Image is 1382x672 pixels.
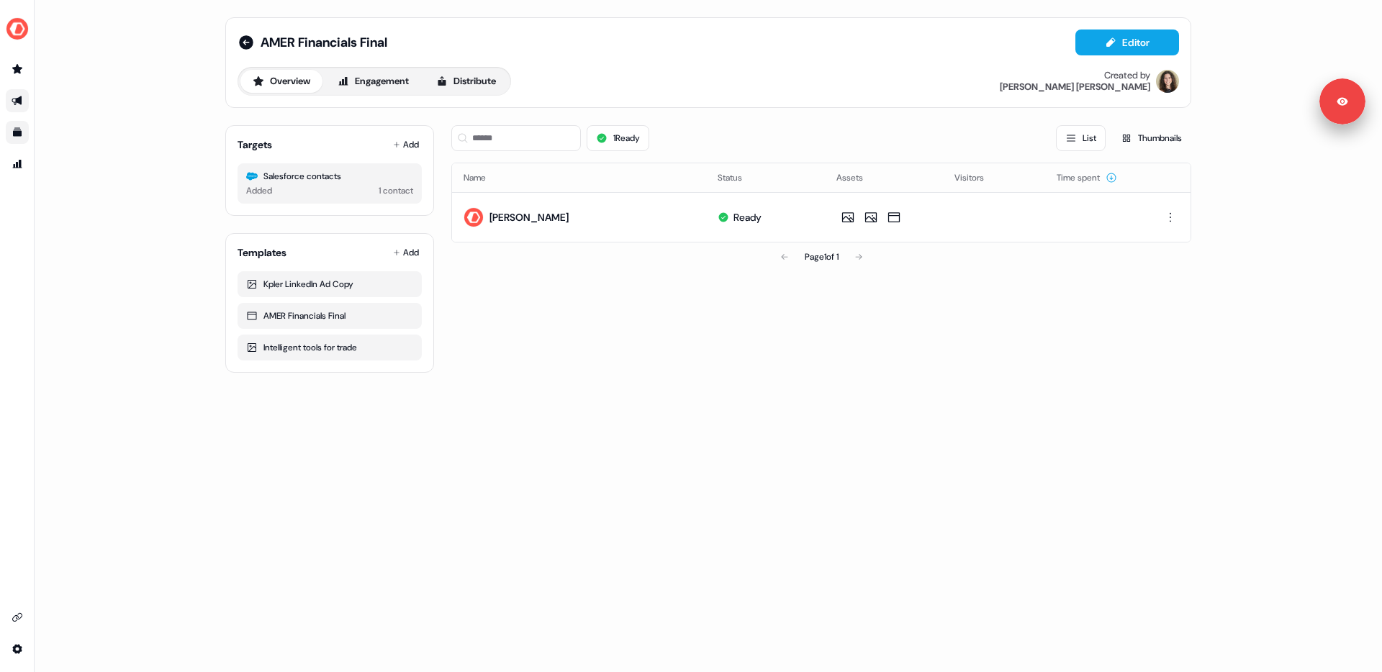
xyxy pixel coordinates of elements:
div: [PERSON_NAME] [PERSON_NAME] [1000,81,1150,93]
div: Page 1 of 1 [805,250,839,264]
button: List [1056,125,1106,151]
button: Thumbnails [1111,125,1191,151]
div: Intelligent tools for trade [246,340,413,355]
div: Ready [733,210,762,224]
a: Go to templates [6,121,29,144]
button: Time spent [1057,165,1117,191]
button: Add [390,242,422,263]
a: Go to attribution [6,153,29,176]
button: Engagement [325,70,421,93]
div: 1 contact [379,183,413,198]
a: Go to integrations [6,606,29,629]
button: Overview [240,70,322,93]
img: Alexandra [1156,70,1179,93]
div: Salesforce contacts [246,169,413,183]
a: Go to integrations [6,637,29,660]
button: Name [464,165,503,191]
th: Assets [825,163,944,192]
button: Visitors [954,165,1001,191]
div: Targets [238,137,272,152]
a: Go to prospects [6,58,29,81]
button: 1Ready [587,125,649,151]
a: Go to outbound experience [6,89,29,112]
div: Created by [1104,70,1150,81]
button: Status [718,165,759,191]
button: Editor [1075,29,1179,55]
a: Editor [1075,37,1179,52]
div: Kpler LinkedIn Ad Copy [246,277,413,291]
button: Distribute [424,70,508,93]
span: AMER Financials Final [261,34,387,51]
div: Added [246,183,272,198]
button: Add [390,135,422,155]
div: Templates [238,245,286,260]
div: [PERSON_NAME] [489,210,569,224]
div: AMER Financials Final [246,309,413,323]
